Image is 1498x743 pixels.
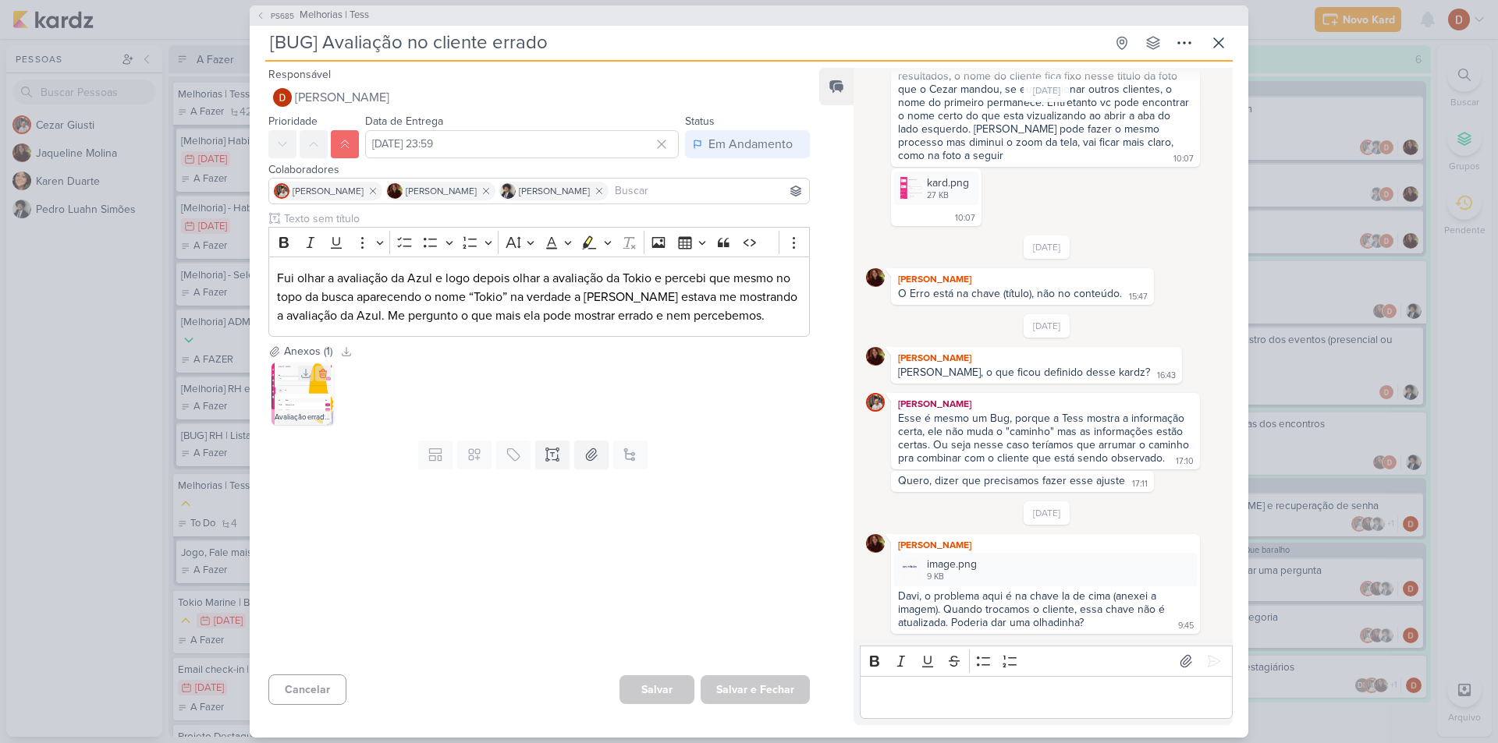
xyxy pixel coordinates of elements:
[894,537,1197,553] div: [PERSON_NAME]
[268,674,346,705] button: Cancelar
[277,269,801,325] p: Fui olhar a avaliação da Azul e logo depois olhar a avaliação da Tokio e percebi que mesmo no top...
[955,212,975,225] div: 10:07
[612,182,806,200] input: Buscar
[365,130,679,158] input: Select a date
[268,161,810,178] div: Colaboradores
[894,172,978,205] div: kard.png
[860,676,1233,719] div: Editor editing area: main
[1173,153,1194,165] div: 10:07
[894,271,1151,287] div: [PERSON_NAME]
[927,189,969,202] div: 27 KB
[927,571,977,583] div: 9 KB
[519,184,590,198] span: [PERSON_NAME]
[898,366,1150,379] div: [PERSON_NAME], o que ficou definido desse kardz?
[365,115,443,128] label: Data de Entrega
[1157,370,1176,382] div: 16:43
[295,88,389,107] span: [PERSON_NAME]
[272,363,334,425] img: YERZdhE7q6Tj6unjqnQeNFxlC83XloF0sBMfsAWq.png
[927,175,969,191] div: kard.png
[268,68,331,81] label: Responsável
[860,646,1233,676] div: Editor toolbar
[900,177,922,199] img: xhZtFz7cvpItzFT5DoNYP1WdWoD5L8gXtOYfQf2F.png
[281,211,810,227] input: Texto sem título
[866,347,885,366] img: Jaqueline Molina
[708,135,793,154] div: Em Andamento
[406,184,477,198] span: [PERSON_NAME]
[898,412,1192,465] div: Esse é mesmo um Bug, porque a Tess mostra a informação certa, ele não muda o "caminho" mas as inf...
[268,115,318,128] label: Prioridade
[898,589,1168,629] div: Davi, o problema aqui é na chave la de cima (anexei a imagem). Quando trocamos o cliente, essa ch...
[1178,620,1194,632] div: 9:45
[273,88,292,107] img: Davi Elias Teixeira
[284,343,332,359] div: Anexos (1)
[1129,291,1148,303] div: 15:47
[272,409,334,425] div: Avaliação errada.png
[268,257,810,337] div: Editor editing area: main
[900,559,922,581] img: 5hoIo4KUKiKDR1jS18ji8ClYwocSADr7dPcnxMEI.png
[268,227,810,257] div: Editor toolbar
[274,183,289,199] img: Cezar Giusti
[866,534,885,553] img: Jaqueline Molina
[685,115,715,128] label: Status
[387,183,403,199] img: Jaqueline Molina
[894,350,1179,366] div: [PERSON_NAME]
[866,393,885,412] img: Cezar Giusti
[927,556,977,572] div: image.png
[268,83,810,111] button: [PERSON_NAME]
[898,474,1125,487] div: Quero, dizer que precisamos fazer esse ajuste
[1176,455,1194,468] div: 17:10
[265,29,1105,57] input: Kard Sem Título
[866,268,885,287] img: Jaqueline Molina
[894,396,1197,412] div: [PERSON_NAME]
[894,553,1197,586] div: image.png
[1132,478,1148,490] div: 17:11
[500,183,516,199] img: Pedro Luahn Simões
[898,287,1122,300] div: O Erro está na chave (título), não no conteúdo.
[293,184,364,198] span: [PERSON_NAME]
[685,130,810,158] button: Em Andamento
[898,30,1196,162] div: Pessoal, vou passar para o rogério mas é apenas um erro no título, não tem nada de errado no cont...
